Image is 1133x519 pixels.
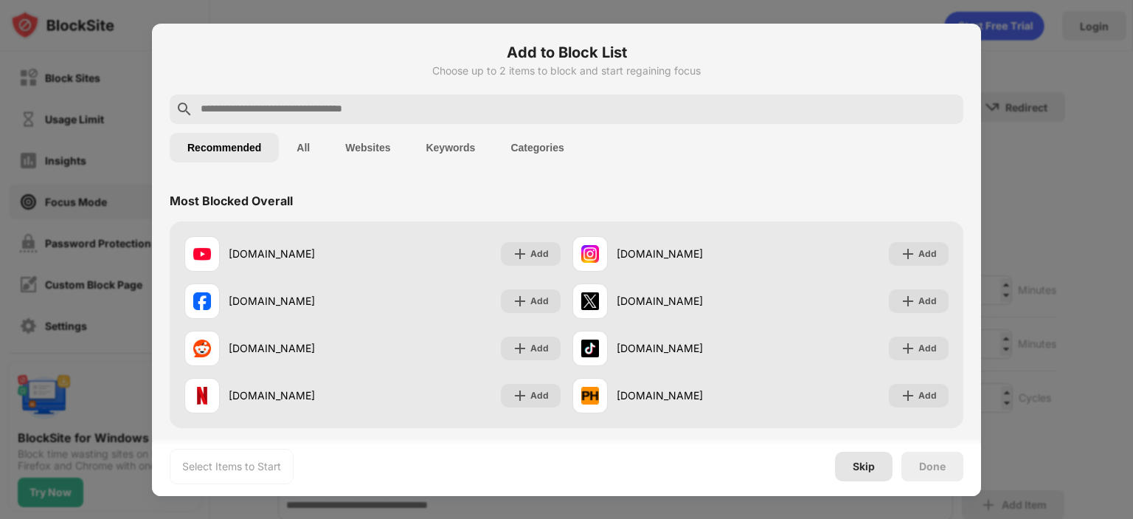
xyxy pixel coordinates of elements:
div: [DOMAIN_NAME] [617,293,760,309]
div: Add [918,294,937,309]
div: Select Items to Start [182,459,281,474]
div: Add [530,341,549,356]
div: [DOMAIN_NAME] [617,388,760,403]
img: favicons [193,292,211,310]
button: Websites [328,133,408,162]
img: favicons [581,245,599,263]
img: favicons [581,340,599,357]
div: Add [530,388,549,403]
div: [DOMAIN_NAME] [229,340,373,356]
div: [DOMAIN_NAME] [229,293,373,309]
div: Add [918,388,937,403]
h6: Add to Block List [170,41,963,63]
img: favicons [193,340,211,357]
img: favicons [193,245,211,263]
div: [DOMAIN_NAME] [229,388,373,403]
div: [DOMAIN_NAME] [229,246,373,261]
div: Choose up to 2 items to block and start regaining focus [170,65,963,77]
div: Add [918,341,937,356]
div: Add [918,247,937,261]
div: Add [530,294,549,309]
button: Keywords [408,133,493,162]
div: Done [919,461,946,472]
img: favicons [193,387,211,405]
img: search.svg [176,100,193,118]
div: Add [530,247,549,261]
button: Recommended [170,133,279,162]
div: Most Blocked Overall [170,193,293,208]
img: favicons [581,387,599,405]
button: All [279,133,328,162]
button: Categories [493,133,581,162]
img: favicons [581,292,599,310]
div: [DOMAIN_NAME] [617,340,760,356]
div: Skip [853,461,875,472]
div: [DOMAIN_NAME] [617,246,760,261]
